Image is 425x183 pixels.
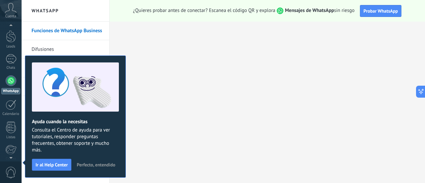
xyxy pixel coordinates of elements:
div: Listas [1,135,21,139]
button: Ir al Help Center [32,159,71,171]
strong: Mensajes de WhatsApp [285,7,334,14]
button: Perfecto, entendido [74,160,118,170]
span: Probar WhatsApp [364,8,398,14]
span: Cuenta [5,14,16,19]
div: Chats [1,66,21,70]
div: WhatsApp [1,88,20,94]
span: Consulta el Centro de ayuda para ver tutoriales, responder preguntas frecuentes, obtener soporte ... [32,127,119,153]
span: Perfecto, entendido [77,162,115,167]
div: Leads [1,45,21,49]
div: Calendario [1,112,21,116]
span: Ir al Help Center [36,162,68,167]
a: Funciones de WhatsApp Business [32,22,103,40]
span: ¿Quieres probar antes de conectar? Escanea el código QR y explora sin riesgo [133,7,355,14]
li: Funciones de WhatsApp Business [22,22,109,40]
a: Difusiones [32,40,103,59]
button: Probar WhatsApp [360,5,402,17]
h2: Ayuda cuando la necesitas [32,119,119,125]
li: Difusiones [22,40,109,59]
